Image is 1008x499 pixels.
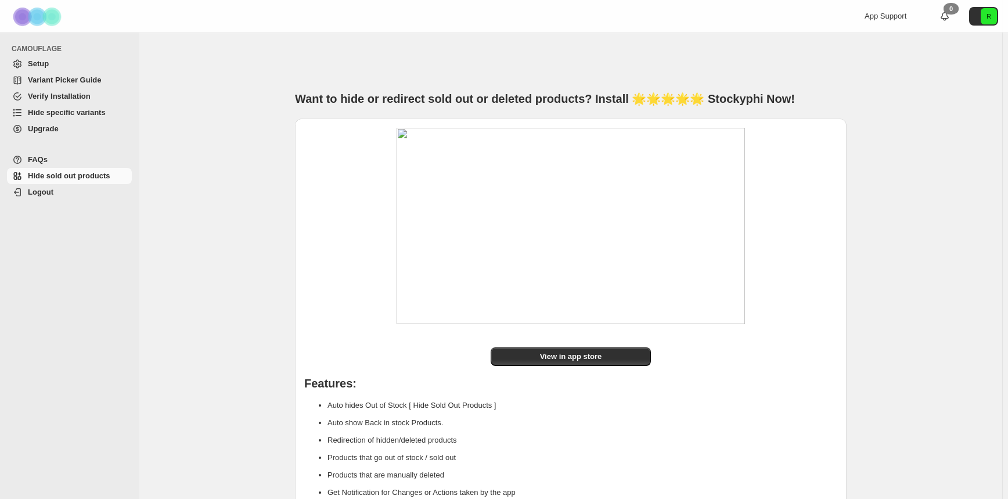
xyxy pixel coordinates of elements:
[295,91,847,107] h1: Want to hide or redirect sold out or deleted products? Install 🌟🌟🌟🌟🌟 Stockyphi Now!
[304,378,837,389] h1: Features:
[327,414,837,432] li: Auto show Back in stock Products.
[9,1,67,33] img: Camouflage
[327,397,837,414] li: Auto hides Out of Stock [ Hide Sold Out Products ]
[981,8,997,24] span: Avatar with initials R
[327,449,837,466] li: Products that go out of stock / sold out
[327,466,837,484] li: Products that are manually deleted
[28,92,91,100] span: Verify Installation
[540,351,602,362] span: View in app store
[7,105,132,121] a: Hide specific variants
[944,3,959,15] div: 0
[7,121,132,137] a: Upgrade
[28,188,53,196] span: Logout
[7,168,132,184] a: Hide sold out products
[28,76,101,84] span: Variant Picker Guide
[28,124,59,133] span: Upgrade
[28,171,110,180] span: Hide sold out products
[969,7,998,26] button: Avatar with initials R
[7,152,132,168] a: FAQs
[327,432,837,449] li: Redirection of hidden/deleted products
[491,347,650,366] a: View in app store
[987,13,991,20] text: R
[939,10,951,22] a: 0
[7,72,132,88] a: Variant Picker Guide
[28,59,49,68] span: Setup
[28,155,48,164] span: FAQs
[865,12,906,20] span: App Support
[12,44,134,53] span: CAMOUFLAGE
[7,88,132,105] a: Verify Installation
[28,108,106,117] span: Hide specific variants
[7,56,132,72] a: Setup
[7,184,132,200] a: Logout
[397,128,745,324] img: image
